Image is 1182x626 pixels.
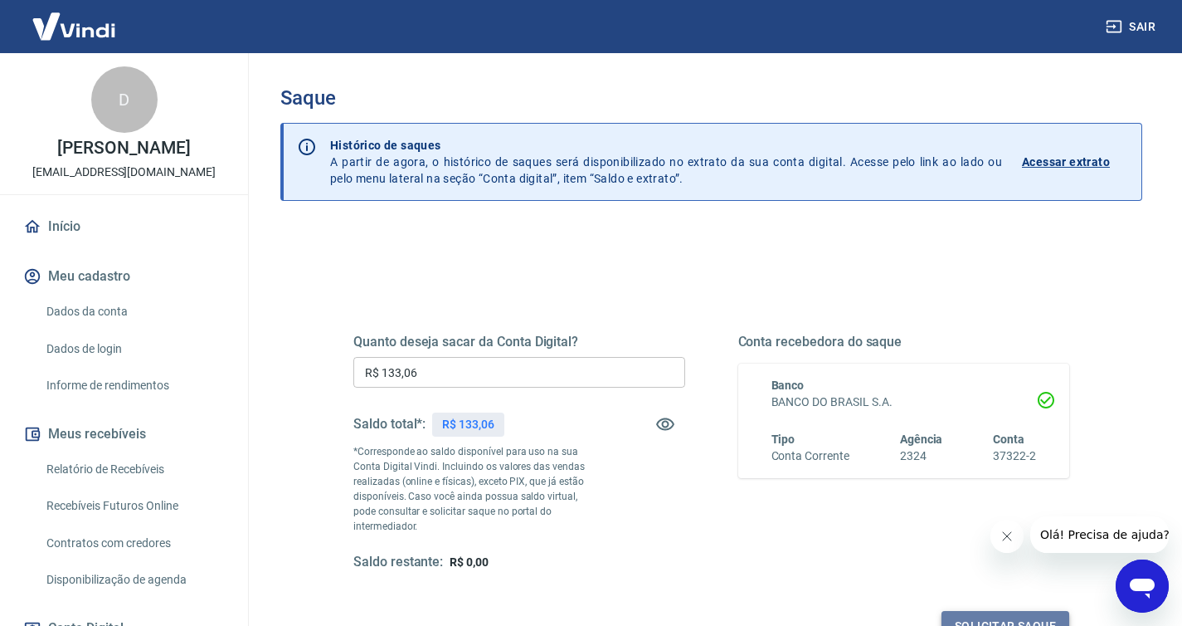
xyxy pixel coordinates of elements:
[27,27,40,40] img: logo_orange.svg
[900,447,943,465] h6: 2324
[330,137,1002,187] p: A partir de agora, o histórico de saques será disponibilizado no extrato da sua conta digital. Ac...
[91,66,158,133] div: D
[1022,154,1110,170] p: Acessar extrato
[738,334,1070,350] h5: Conta recebedora do saque
[1022,137,1128,187] a: Acessar extrato
[20,258,228,295] button: Meu cadastro
[46,27,81,40] div: v 4.0.25
[20,416,228,452] button: Meus recebíveis
[87,106,127,117] div: Domínio
[40,489,228,523] a: Recebíveis Futuros Online
[40,563,228,597] a: Disponibilização de agenda
[193,106,266,117] div: Palavras-chave
[450,555,489,569] span: R$ 0,00
[40,295,228,329] a: Dados da conta
[175,105,188,118] img: tab_keywords_by_traffic_grey.svg
[1116,560,1169,613] iframe: Botão para abrir a janela de mensagens
[353,334,685,350] h5: Quanto deseja sacar da Conta Digital?
[353,554,443,571] h5: Saldo restante:
[1102,12,1162,42] button: Sair
[280,86,1142,110] h3: Saque
[40,369,228,403] a: Informe de rendimentos
[330,137,1002,154] p: Histórico de saques
[990,520,1024,553] iframe: Fechar mensagem
[993,433,1024,446] span: Conta
[353,444,602,534] p: *Corresponde ao saldo disponível para uso na sua Conta Digital Vindi. Incluindo os valores das ve...
[69,105,82,118] img: tab_domain_overview_orange.svg
[43,43,237,56] div: [PERSON_NAME]: [DOMAIN_NAME]
[40,332,228,366] a: Dados de login
[10,12,139,25] span: Olá! Precisa de ajuda?
[771,447,849,465] h6: Conta Corrente
[40,452,228,487] a: Relatório de Recebíveis
[27,43,40,56] img: website_grey.svg
[993,447,1036,465] h6: 37322-2
[771,394,1037,411] h6: BANCO DO BRASIL S.A.
[353,416,426,433] h5: Saldo total*:
[771,433,795,446] span: Tipo
[442,416,494,433] p: R$ 133,06
[32,164,216,181] p: [EMAIL_ADDRESS][DOMAIN_NAME]
[1030,516,1169,553] iframe: Mensagem da empresa
[20,208,228,245] a: Início
[57,139,190,157] p: [PERSON_NAME]
[20,1,128,51] img: Vindi
[40,526,228,560] a: Contratos com credores
[771,379,805,392] span: Banco
[900,433,943,446] span: Agência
